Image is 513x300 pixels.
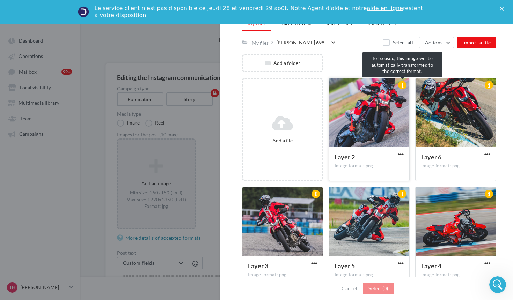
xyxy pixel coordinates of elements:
a: aide en ligne [367,5,403,12]
div: Image format: png [335,272,404,278]
div: My files [252,39,269,46]
span: My files [248,21,266,27]
div: Close [500,6,507,10]
button: Select(0) [363,283,394,294]
span: Layer 3 [248,262,268,270]
div: Image format: png [248,272,317,278]
span: Actions [425,39,442,45]
button: Import a file [457,37,496,48]
div: Image format: png [421,272,490,278]
span: Custom fields [364,21,396,27]
button: Cancel [339,284,360,293]
img: Profile image for Service-Client [78,6,89,17]
span: Layer 6 [421,153,441,161]
span: [PERSON_NAME] 698 ... [276,39,329,46]
span: Shared with me [278,21,313,27]
span: Layer 5 [335,262,355,270]
span: (0) [382,285,388,291]
span: Shared files [325,21,352,27]
button: Actions [419,37,454,48]
button: Select all [380,37,416,48]
div: Add a folder [243,60,322,66]
div: Image format: png [421,163,490,169]
iframe: Intercom live chat [489,276,506,293]
span: Layer 2 [335,153,355,161]
div: Le service client n'est pas disponible ce jeudi 28 et vendredi 29 août. Notre Agent d'aide et not... [95,5,424,19]
span: Import a file [462,39,491,45]
div: Image format: png [335,163,404,169]
div: Add a file [246,137,319,144]
span: Layer 4 [421,262,441,270]
div: To be used, this image will be automatically transformed to the correct format. [362,52,442,77]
